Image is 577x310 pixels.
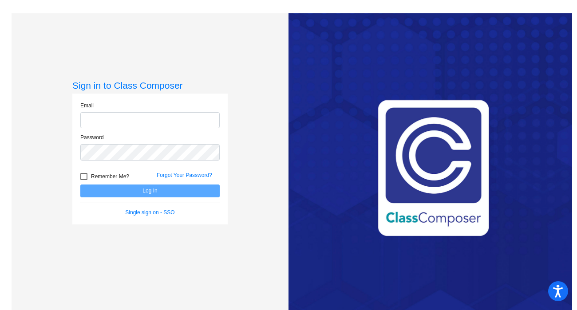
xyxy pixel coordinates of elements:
a: Forgot Your Password? [157,172,212,178]
a: Single sign on - SSO [125,209,174,216]
button: Log In [80,184,220,197]
h3: Sign in to Class Composer [72,80,228,91]
label: Password [80,133,104,141]
span: Remember Me? [91,171,129,182]
label: Email [80,102,94,110]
